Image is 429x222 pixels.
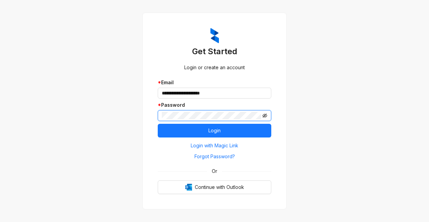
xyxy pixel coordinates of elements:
[158,46,271,57] h3: Get Started
[158,180,271,194] button: OutlookContinue with Outlook
[158,140,271,151] button: Login with Magic Link
[158,79,271,86] div: Email
[262,113,267,118] span: eye-invisible
[191,142,238,149] span: Login with Magic Link
[158,64,271,71] div: Login or create an account
[158,151,271,162] button: Forgot Password?
[208,127,221,134] span: Login
[210,28,219,44] img: ZumaIcon
[158,124,271,137] button: Login
[185,184,192,191] img: Outlook
[207,167,222,175] span: Or
[194,153,235,160] span: Forgot Password?
[158,101,271,109] div: Password
[195,183,244,191] span: Continue with Outlook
